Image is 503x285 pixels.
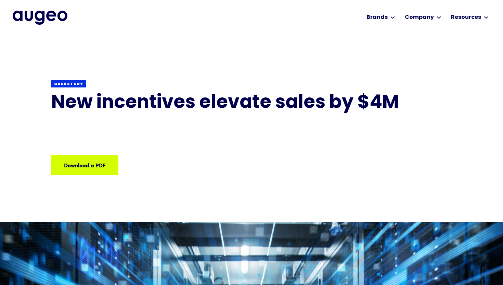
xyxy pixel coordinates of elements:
[13,11,67,24] img: Augeo's full logo in midnight blue.
[51,93,452,114] h1: New incentives elevate sales by $4M
[13,11,67,24] a: home
[51,155,118,175] a: Download a PDF
[54,82,83,87] div: Case study
[366,13,388,22] div: Brands
[451,13,481,22] div: Resources
[405,13,434,22] div: Company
